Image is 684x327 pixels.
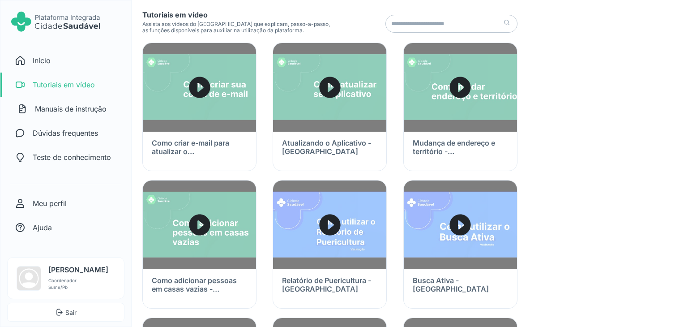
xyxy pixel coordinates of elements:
a: Foto do usuário [PERSON_NAME] Coordenador Sume/Pb [7,257,124,299]
p: Ajuda [33,222,52,233]
img: Foto do usuário [17,266,41,291]
p: Teste de conhecimento [33,152,111,163]
h3: Como criar e-mail para atualizar o [GEOGRAPHIC_DATA] [152,139,243,156]
button: Ajuda [0,215,131,240]
ion-icon: caret forward circle [317,74,343,100]
ion-icon: caret forward circle [187,212,213,238]
p: Meu perfil [33,198,67,209]
img: Como criar e-mail para atualizar o Cidade Saudável [143,43,256,132]
h3: Tutoriais em vídeo [142,11,333,19]
p: Tutoriais em vídeo [33,79,95,90]
p: Assista aos vídeos do [GEOGRAPHIC_DATA] que explicam, passo-a-passo, as funções disponíveis para ... [142,21,333,34]
a: Dúvidas frequentes [0,121,131,145]
span: Sair [8,308,124,317]
a: Tutoriais em vídeo [0,73,131,97]
p: Início [33,55,51,66]
h3: Busca Ativa - [GEOGRAPHIC_DATA] [413,276,504,293]
img: Logo do Cidade Saudável [11,9,101,34]
h3: Mudança de endereço e território - [GEOGRAPHIC_DATA] [413,139,504,156]
img: Relatório de Puericultura - Cidade Saudável [273,181,386,269]
ion-icon: caret forward circle [447,212,473,238]
p: Manuais de instrução [35,103,107,114]
a: Início [0,48,131,73]
ion-icon: caret forward circle [317,212,343,238]
ion-icon: caret forward circle [447,74,473,100]
p: Sume/Pb [48,284,108,291]
h3: Relatório de Puericultura - [GEOGRAPHIC_DATA] [282,276,373,293]
img: Atualizando o Aplicativo - Cidade Saudável [273,43,386,132]
p: Dúvidas frequentes [33,128,98,138]
img: Como adicionar pessoas em casas vazias - Cidade Saudável [143,181,256,269]
ion-icon: caret forward circle [187,74,213,100]
button: Sair [7,303,124,322]
a: Meu perfil [0,191,131,215]
p: Coordenador [48,277,108,284]
img: Busca Ativa - Cidade Saudável [404,181,517,269]
a: Teste de conhecimento [0,145,131,169]
a: Manuais de instrução [3,97,131,121]
img: Mudança de endereço e território - Cidade Saudável [404,43,517,132]
h3: Atualizando o Aplicativo - [GEOGRAPHIC_DATA] [282,139,373,156]
h5: [PERSON_NAME] [48,266,108,274]
h3: Como adicionar pessoas em casas vazias - [GEOGRAPHIC_DATA] [152,276,243,293]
